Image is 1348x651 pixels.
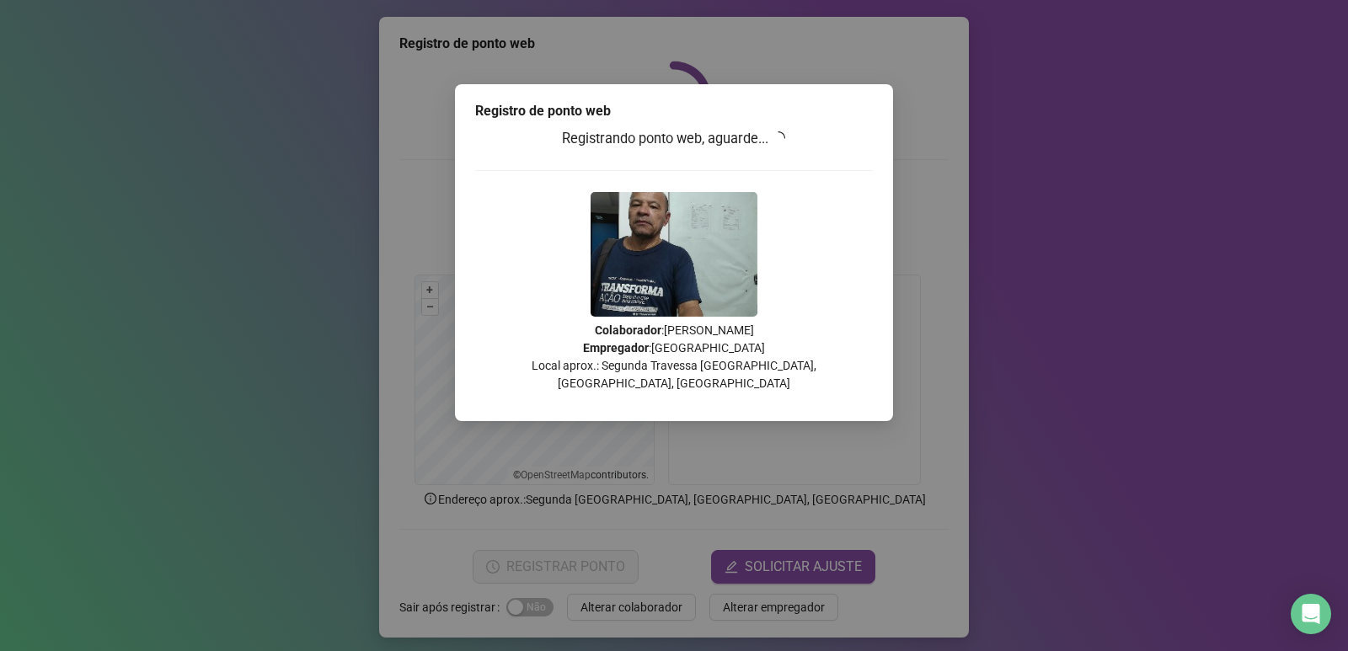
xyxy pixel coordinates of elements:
[475,322,873,392] p: : [PERSON_NAME] : [GEOGRAPHIC_DATA] Local aprox.: Segunda Travessa [GEOGRAPHIC_DATA], [GEOGRAPHIC...
[475,101,873,121] div: Registro de ponto web
[583,341,649,355] strong: Empregador
[772,131,787,146] span: loading
[475,128,873,150] h3: Registrando ponto web, aguarde...
[591,192,757,317] img: Z
[1291,594,1331,634] div: Open Intercom Messenger
[595,323,661,337] strong: Colaborador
